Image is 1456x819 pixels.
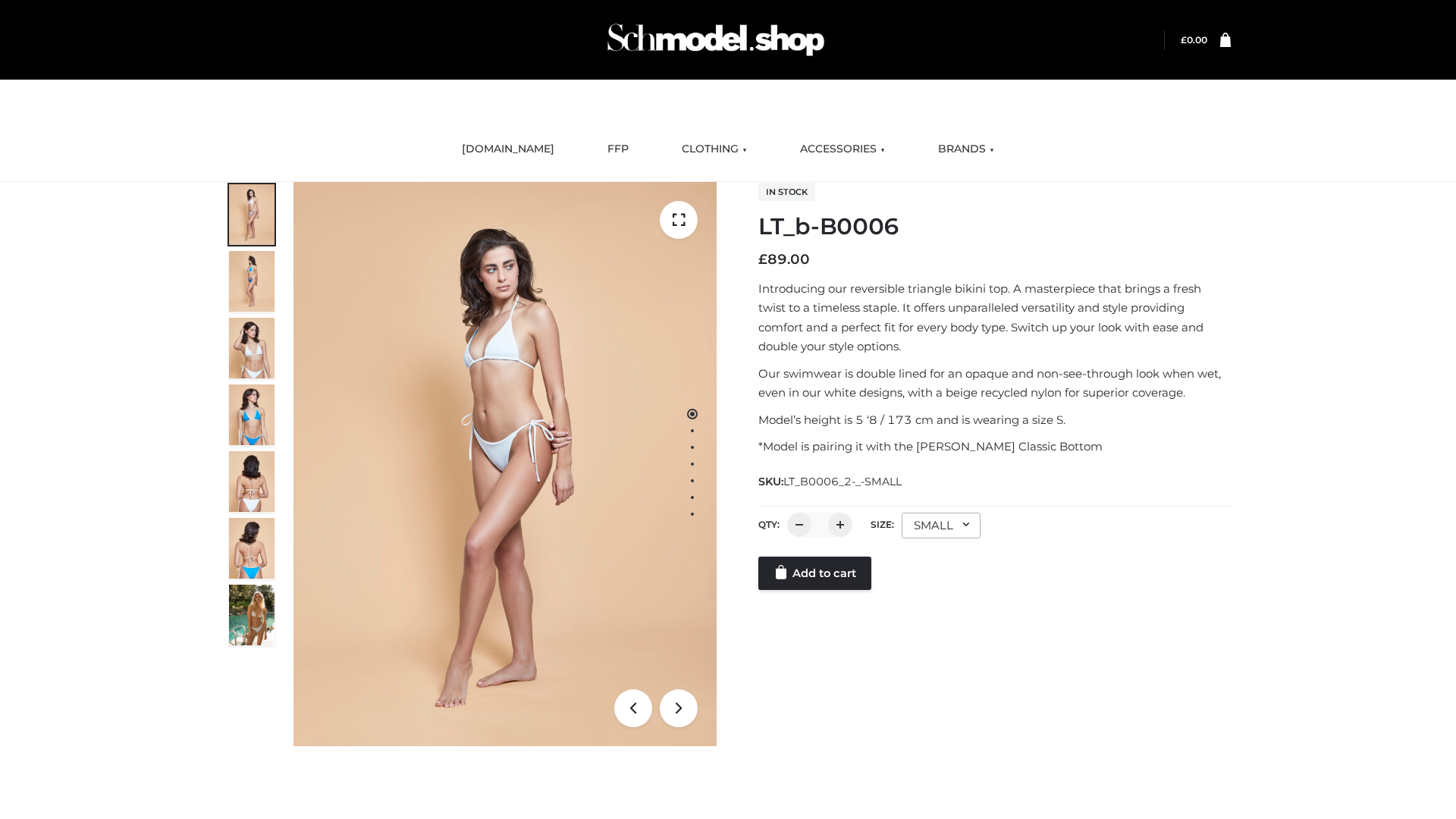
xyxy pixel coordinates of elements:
a: Add to cart [758,557,871,590]
img: ArielClassicBikiniTop_CloudNine_AzureSky_OW114ECO_7-scaled.jpg [229,451,275,512]
span: In stock [758,183,815,201]
bdi: 0.00 [1181,34,1207,45]
span: £ [758,251,767,268]
p: Model’s height is 5 ‘8 / 173 cm and is wearing a size S. [758,410,1231,430]
p: Our swimwear is double lined for an opaque and non-see-through look when wet, even in our white d... [758,364,1231,403]
img: ArielClassicBikiniTop_CloudNine_AzureSky_OW114ECO_8-scaled.jpg [229,518,275,579]
a: CLOTHING [670,133,758,166]
span: £ [1181,34,1187,45]
bdi: 89.00 [758,251,810,268]
img: ArielClassicBikiniTop_CloudNine_AzureSky_OW114ECO_1-scaled.jpg [229,184,275,245]
img: Schmodel Admin 964 [602,10,830,70]
div: SMALL [902,513,981,538]
img: ArielClassicBikiniTop_CloudNine_AzureSky_OW114ECO_4-scaled.jpg [229,384,275,445]
a: £0.00 [1181,34,1207,45]
label: Size: [871,519,894,530]
img: Arieltop_CloudNine_AzureSky2.jpg [229,585,275,645]
p: *Model is pairing it with the [PERSON_NAME] Classic Bottom [758,437,1231,457]
h1: LT_b-B0006 [758,213,1231,240]
img: ArielClassicBikiniTop_CloudNine_AzureSky_OW114ECO_1 [293,182,717,746]
img: ArielClassicBikiniTop_CloudNine_AzureSky_OW114ECO_2-scaled.jpg [229,251,275,312]
a: BRANDS [927,133,1006,166]
p: Introducing our reversible triangle bikini top. A masterpiece that brings a fresh twist to a time... [758,279,1231,356]
label: QTY: [758,519,780,530]
span: LT_B0006_2-_-SMALL [783,475,902,488]
img: ArielClassicBikiniTop_CloudNine_AzureSky_OW114ECO_3-scaled.jpg [229,318,275,378]
a: [DOMAIN_NAME] [450,133,566,166]
span: SKU: [758,472,903,491]
a: ACCESSORIES [789,133,896,166]
a: FFP [596,133,640,166]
